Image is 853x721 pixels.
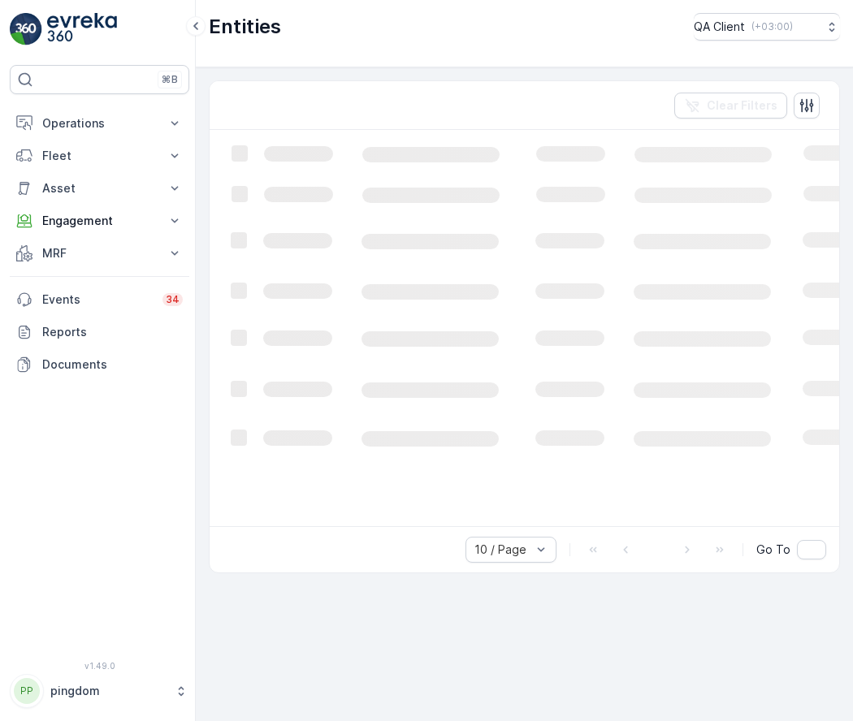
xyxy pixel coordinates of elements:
img: logo [10,13,42,45]
p: ( +03:00 ) [751,20,793,33]
p: MRF [42,245,157,261]
p: Asset [42,180,157,196]
p: Fleet [42,148,157,164]
p: 34 [166,293,180,306]
a: Documents [10,348,189,381]
button: Engagement [10,205,189,237]
p: pingdom [50,683,167,699]
button: Asset [10,172,189,205]
button: QA Client(+03:00) [694,13,840,41]
a: Reports [10,316,189,348]
a: Events34 [10,283,189,316]
p: Reports [42,324,183,340]
p: Documents [42,356,183,373]
p: Engagement [42,213,157,229]
button: Fleet [10,140,189,172]
p: Operations [42,115,157,132]
button: Operations [10,107,189,140]
img: logo_light-DOdMpM7g.png [47,13,117,45]
span: Go To [756,542,790,558]
p: Entities [209,14,281,40]
button: MRF [10,237,189,270]
p: ⌘B [162,73,178,86]
div: PP [14,678,40,704]
p: Events [42,291,153,308]
p: QA Client [694,19,745,35]
button: Clear Filters [674,93,787,119]
p: Clear Filters [707,97,777,114]
button: PPpingdom [10,674,189,708]
span: v 1.49.0 [10,661,189,671]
